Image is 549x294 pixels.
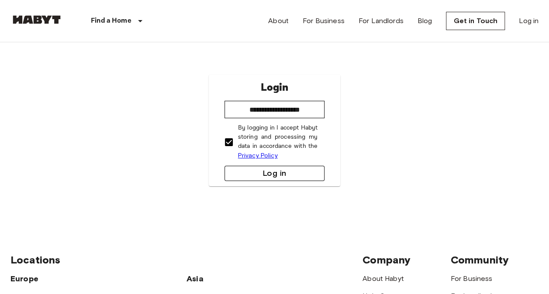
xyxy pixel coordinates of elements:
span: Locations [10,253,60,266]
a: Get in Touch [446,12,505,30]
p: Login [260,80,288,96]
span: Company [363,253,411,266]
span: Asia [186,274,204,284]
span: Community [451,253,509,266]
a: Log in [519,16,539,26]
img: Habyt [10,15,63,24]
a: For Landlords [359,16,404,26]
a: Privacy Policy [238,152,278,159]
a: About [268,16,289,26]
a: For Business [451,274,493,283]
a: For Business [303,16,345,26]
p: Find a Home [91,16,131,26]
button: Log in [224,166,325,181]
span: Europe [10,274,38,284]
p: By logging in I accept Habyt storing and processing my data in accordance with the [238,123,318,161]
a: About Habyt [363,274,404,283]
a: Blog [418,16,432,26]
